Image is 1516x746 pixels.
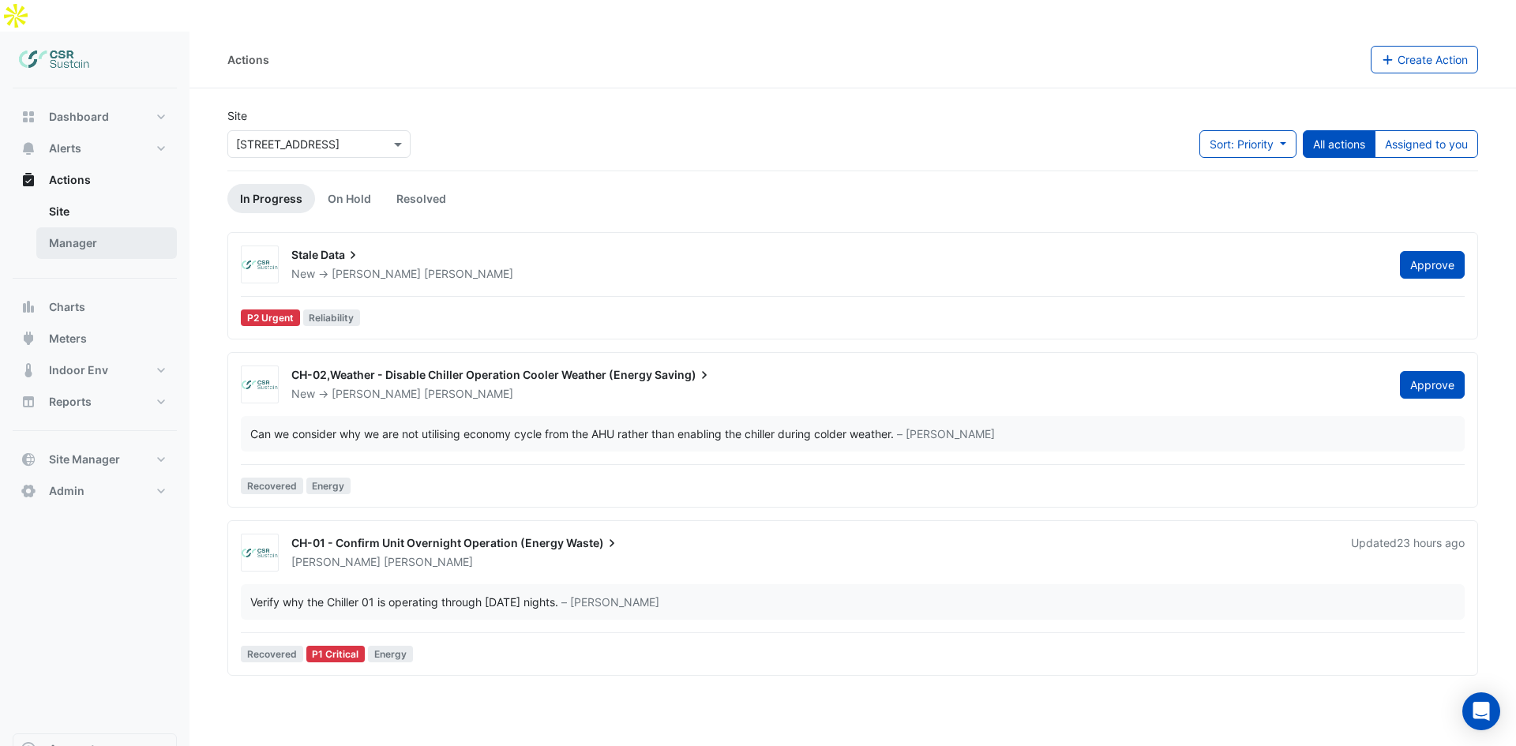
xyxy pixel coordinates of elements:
span: [PERSON_NAME] [424,266,513,282]
app-icon: Site Manager [21,452,36,467]
a: On Hold [315,184,384,213]
span: Saving) [655,367,712,383]
span: Indoor Env [49,362,108,378]
span: New [291,387,315,400]
span: Reliability [303,309,361,326]
app-icon: Indoor Env [21,362,36,378]
button: Reports [13,386,177,418]
span: CH-02,Weather - Disable Chiller Operation Cooler Weather (Energy [291,368,652,381]
span: CH-01 - Confirm Unit Overnight Operation (Energy [291,536,564,549]
button: Alerts [13,133,177,164]
button: Approve [1400,251,1465,279]
span: Approve [1410,258,1454,272]
button: Approve [1400,371,1465,399]
button: Admin [13,475,177,507]
a: Resolved [384,184,459,213]
img: CSR Sustain [242,257,278,273]
span: Create Action [1398,53,1468,66]
span: Admin [49,483,84,499]
span: Actions [49,172,91,188]
div: Open Intercom Messenger [1462,692,1500,730]
div: Actions [227,51,269,68]
span: -> [318,267,328,280]
span: [PERSON_NAME] [332,387,421,400]
div: Actions [13,196,177,265]
img: CSR Sustain [242,545,278,561]
img: CSR Sustain [242,377,278,393]
app-icon: Actions [21,172,36,188]
span: Mon 15-Sep-2025 15:18 BST [1397,536,1465,549]
app-icon: Charts [21,299,36,315]
button: Meters [13,323,177,354]
app-icon: Meters [21,331,36,347]
app-icon: Alerts [21,141,36,156]
span: [PERSON_NAME] [332,267,421,280]
span: Approve [1410,378,1454,392]
img: Company Logo [19,44,90,76]
button: Sort: Priority [1199,130,1296,158]
a: In Progress [227,184,315,213]
button: Assigned to you [1375,130,1478,158]
button: Site Manager [13,444,177,475]
span: Dashboard [49,109,109,125]
span: Energy [306,478,351,494]
button: Indoor Env [13,354,177,386]
div: P1 Critical [306,646,366,662]
a: Manager [36,227,177,259]
span: Waste) [566,535,620,551]
span: New [291,267,315,280]
span: Meters [49,331,87,347]
span: -> [318,387,328,400]
app-icon: Reports [21,394,36,410]
span: Alerts [49,141,81,156]
span: [PERSON_NAME] [424,386,513,402]
a: Site [36,196,177,227]
span: Recovered [241,478,303,494]
button: Dashboard [13,101,177,133]
span: Sort: Priority [1210,137,1274,151]
button: Actions [13,164,177,196]
button: All actions [1303,130,1375,158]
app-icon: Admin [21,483,36,499]
span: Stale [291,248,318,261]
button: Create Action [1371,46,1479,73]
span: Reports [49,394,92,410]
span: – [PERSON_NAME] [561,594,659,610]
span: Charts [49,299,85,315]
div: Updated [1351,535,1465,570]
div: Verify why the Chiller 01 is operating through [DATE] nights. [250,594,558,610]
app-icon: Dashboard [21,109,36,125]
span: [PERSON_NAME] [291,555,381,568]
span: Recovered [241,646,303,662]
div: P2 Urgent [241,309,300,326]
span: [PERSON_NAME] [384,554,473,570]
span: – [PERSON_NAME] [897,425,995,442]
span: Site Manager [49,452,120,467]
label: Site [227,107,247,124]
button: Charts [13,291,177,323]
div: Can we consider why we are not utilising economy cycle from the AHU rather than enabling the chil... [250,425,894,442]
span: Energy [368,646,413,662]
span: Data [321,247,361,263]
